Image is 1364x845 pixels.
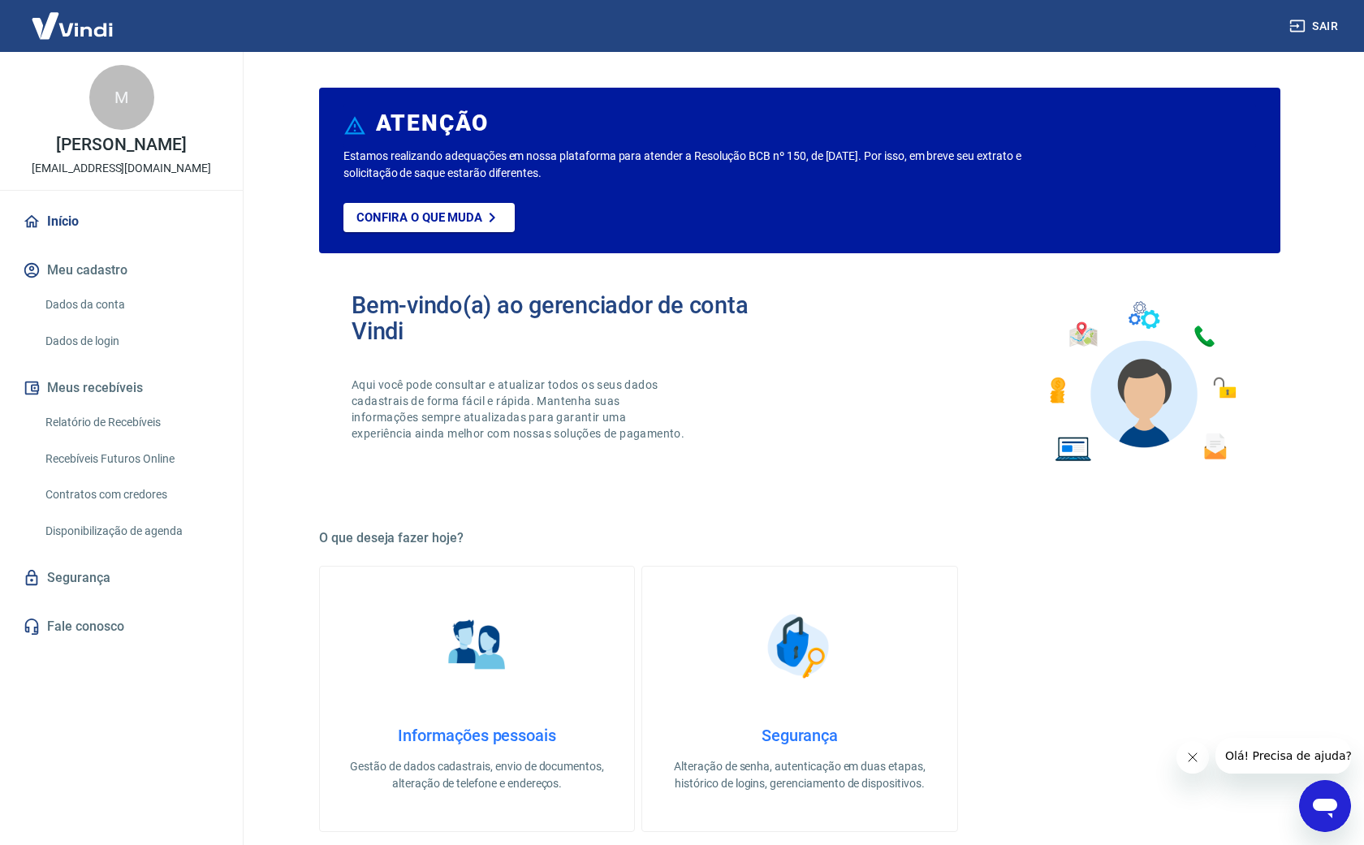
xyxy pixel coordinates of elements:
button: Meu cadastro [19,252,223,288]
a: Relatório de Recebíveis [39,406,223,439]
h4: Segurança [668,726,930,745]
a: Informações pessoaisInformações pessoaisGestão de dados cadastrais, envio de documentos, alteraçã... [319,566,635,832]
a: Disponibilização de agenda [39,515,223,548]
a: Dados da conta [39,288,223,321]
a: Início [19,204,223,239]
img: Imagem de um avatar masculino com diversos icones exemplificando as funcionalidades do gerenciado... [1035,292,1248,472]
a: Confira o que muda [343,203,515,232]
span: Olá! Precisa de ajuda? [10,11,136,24]
img: Vindi [19,1,125,50]
a: Contratos com credores [39,478,223,511]
iframe: Message from company [1215,738,1351,774]
button: Meus recebíveis [19,370,223,406]
h4: Informações pessoais [346,726,608,745]
a: Recebíveis Futuros Online [39,442,223,476]
h5: O que deseja fazer hoje? [319,530,1280,546]
img: Informações pessoais [437,606,518,687]
p: [PERSON_NAME] [56,136,186,153]
a: SegurançaSegurançaAlteração de senha, autenticação em duas etapas, histórico de logins, gerenciam... [641,566,957,832]
a: Dados de login [39,325,223,358]
iframe: Close message [1176,741,1209,774]
div: M [89,65,154,130]
iframe: Button to launch messaging window [1299,780,1351,832]
p: Confira o que muda [356,210,482,225]
p: Estamos realizando adequações em nossa plataforma para atender a Resolução BCB nº 150, de [DATE].... [343,148,1073,182]
p: Aqui você pode consultar e atualizar todos os seus dados cadastrais de forma fácil e rápida. Mant... [352,377,688,442]
button: Sair [1286,11,1345,41]
p: Alteração de senha, autenticação em duas etapas, histórico de logins, gerenciamento de dispositivos. [668,758,930,792]
a: Segurança [19,560,223,596]
p: Gestão de dados cadastrais, envio de documentos, alteração de telefone e endereços. [346,758,608,792]
img: Segurança [759,606,840,687]
h6: ATENÇÃO [376,115,489,131]
p: [EMAIL_ADDRESS][DOMAIN_NAME] [32,160,211,177]
a: Fale conosco [19,609,223,645]
h2: Bem-vindo(a) ao gerenciador de conta Vindi [352,292,800,344]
